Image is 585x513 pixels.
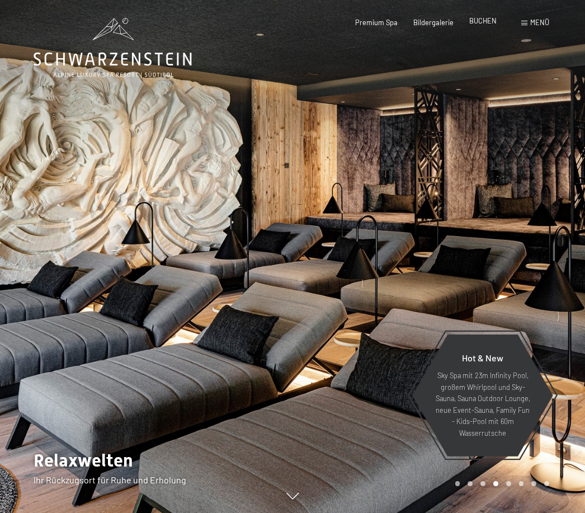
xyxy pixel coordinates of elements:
div: Carousel Page 2 [468,481,473,486]
div: Carousel Page 5 [506,481,511,486]
a: Hot & New Sky Spa mit 23m Infinity Pool, großem Whirlpool und Sky-Sauna, Sauna Outdoor Lounge, ne... [412,334,554,457]
span: Menü [530,18,549,27]
a: Bildergalerie [413,18,454,27]
div: Carousel Page 1 [455,481,460,486]
div: Carousel Page 6 [519,481,524,486]
div: Carousel Page 3 [480,481,485,486]
div: Carousel Pagination [451,481,549,486]
a: Premium Spa [355,18,398,27]
a: BUCHEN [469,16,497,25]
p: Sky Spa mit 23m Infinity Pool, großem Whirlpool und Sky-Sauna, Sauna Outdoor Lounge, neue Event-S... [434,370,531,439]
span: Hot & New [462,352,503,363]
div: Carousel Page 4 (Current Slide) [493,481,498,486]
div: Carousel Page 7 [531,481,536,486]
div: Carousel Page 8 [544,481,549,486]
